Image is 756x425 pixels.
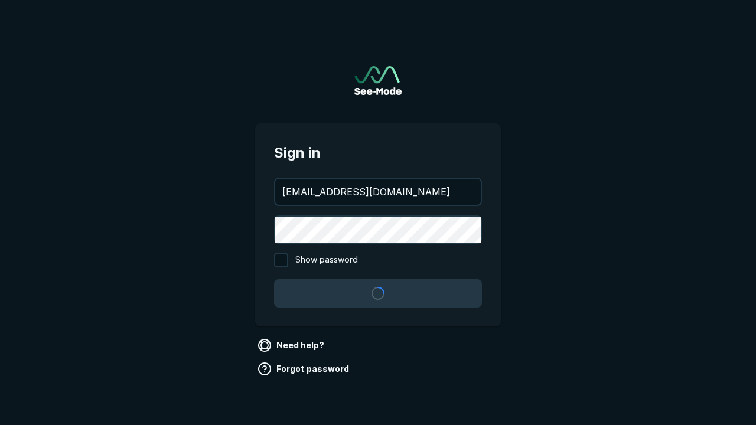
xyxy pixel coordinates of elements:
img: See-Mode Logo [354,66,402,95]
span: Sign in [274,142,482,164]
a: Need help? [255,336,329,355]
span: Show password [295,253,358,267]
a: Forgot password [255,359,354,378]
input: your@email.com [275,179,481,205]
a: Go to sign in [354,66,402,95]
